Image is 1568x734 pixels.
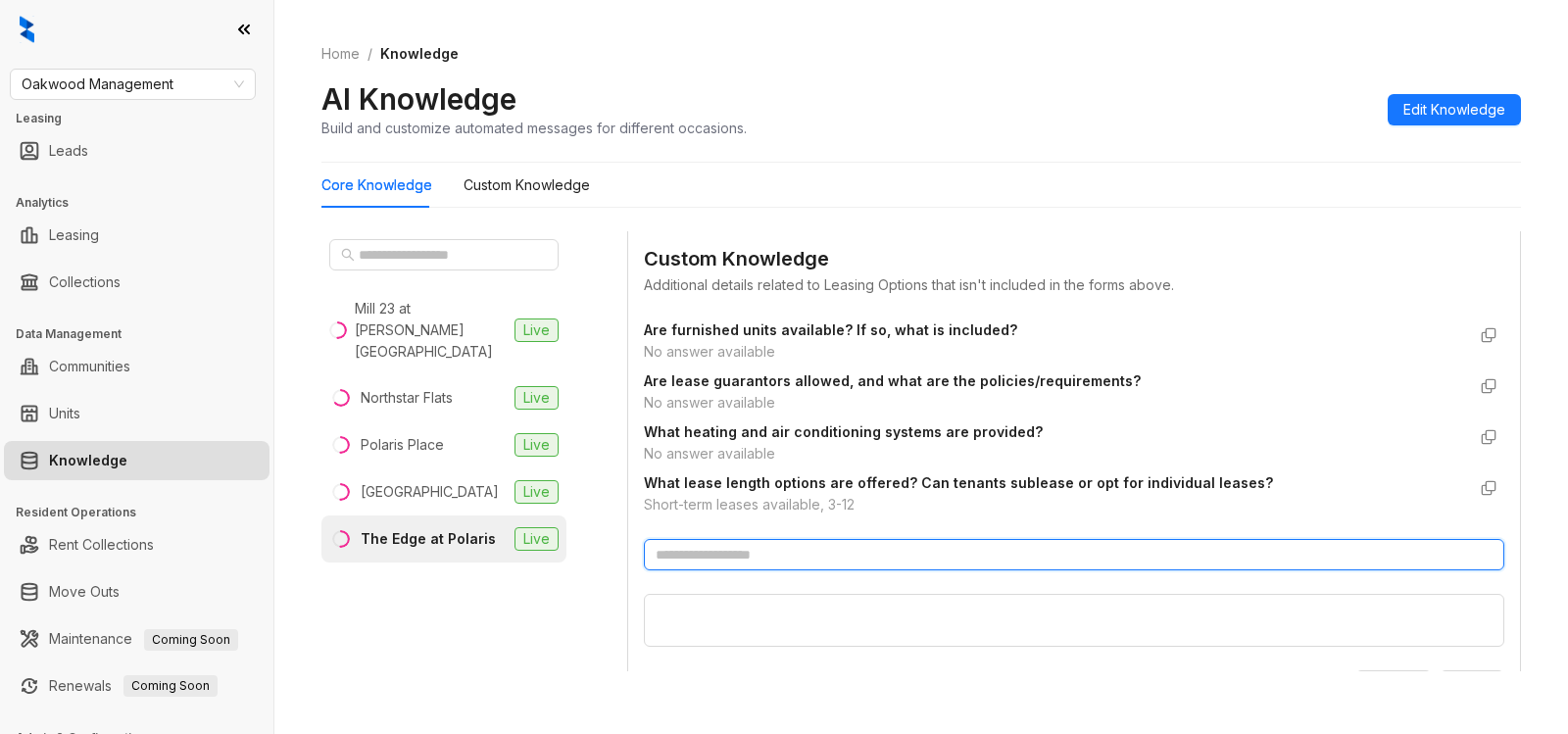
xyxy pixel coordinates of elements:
h3: Analytics [16,194,273,212]
h2: AI Knowledge [321,80,516,118]
li: Rent Collections [4,525,269,564]
li: Maintenance [4,619,269,659]
div: Short-term leases available, 3-12 [644,494,1465,515]
span: Live [514,386,559,410]
li: Collections [4,263,269,302]
span: Live [514,318,559,342]
a: Home [318,43,364,65]
div: Custom Knowledge [644,244,1504,274]
div: Build and customize automated messages for different occasions. [321,118,747,138]
div: Northstar Flats [361,387,453,409]
li: Move Outs [4,572,269,612]
a: Collections [49,263,121,302]
a: Knowledge [49,441,127,480]
span: search [341,248,355,262]
div: [GEOGRAPHIC_DATA] [361,481,499,503]
h3: Data Management [16,325,273,343]
li: / [367,43,372,65]
div: Core Knowledge [321,174,432,196]
span: Coming Soon [144,629,238,651]
span: Knowledge [380,45,459,62]
a: Move Outs [49,572,120,612]
li: Leads [4,131,269,171]
li: Communities [4,347,269,386]
a: Leads [49,131,88,171]
strong: Are lease guarantors allowed, and what are the policies/requirements? [644,372,1141,389]
div: The Edge at Polaris [361,528,496,550]
div: No answer available [644,443,1465,465]
span: Live [514,480,559,504]
li: Units [4,394,269,433]
li: Leasing [4,216,269,255]
span: Live [514,527,559,551]
div: Mill 23 at [PERSON_NAME][GEOGRAPHIC_DATA] [355,298,507,363]
strong: What lease length options are offered? Can tenants sublease or opt for individual leases? [644,474,1273,491]
a: Leasing [49,216,99,255]
div: Custom Knowledge [464,174,590,196]
div: No answer available [644,392,1465,414]
img: logo [20,16,34,43]
a: RenewalsComing Soon [49,666,218,706]
h3: Resident Operations [16,504,273,521]
span: Edit Knowledge [1403,99,1505,121]
button: Edit Knowledge [1388,94,1521,125]
button: Cancel [1355,670,1432,702]
a: Communities [49,347,130,386]
div: Polaris Place [361,434,444,456]
a: Rent Collections [49,525,154,564]
button: Save [1440,670,1504,702]
span: Oakwood Management [22,70,244,99]
a: Units [49,394,80,433]
li: Knowledge [4,441,269,480]
strong: What heating and air conditioning systems are provided? [644,423,1043,440]
span: Live [514,433,559,457]
h3: Leasing [16,110,273,127]
div: Additional details related to Leasing Options that isn't included in the forms above. [644,274,1504,296]
div: No answer available [644,341,1465,363]
span: Coming Soon [123,675,218,697]
strong: Are furnished units available? If so, what is included? [644,321,1017,338]
li: Renewals [4,666,269,706]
